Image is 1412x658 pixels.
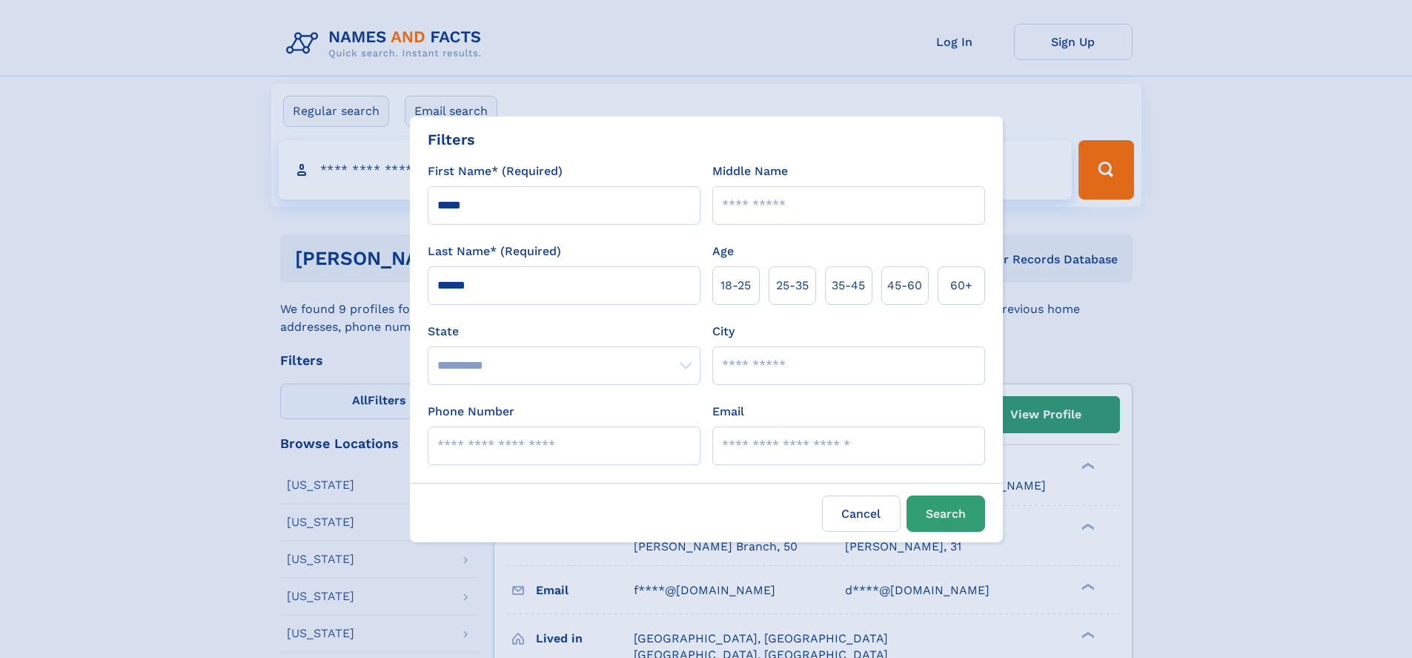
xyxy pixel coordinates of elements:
label: State [428,323,700,340]
label: Email [712,403,744,421]
span: 35‑45 [832,277,865,295]
span: 18‑25 [720,277,751,295]
span: 25‑35 [776,277,809,295]
label: First Name* (Required) [428,162,563,180]
label: Age [712,243,734,260]
label: Last Name* (Required) [428,243,561,260]
label: City [712,323,735,340]
label: Cancel [822,496,901,532]
label: Phone Number [428,403,514,421]
label: Middle Name [712,162,788,180]
button: Search [906,496,985,532]
span: 45‑60 [887,277,922,295]
span: 60+ [950,277,972,295]
div: Filters [428,128,475,151]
